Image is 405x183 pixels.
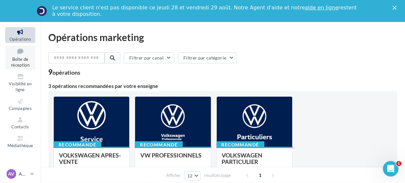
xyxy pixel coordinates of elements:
[11,57,29,68] span: Boîte de réception
[48,32,397,42] div: Opérations marketing
[383,161,399,177] iframe: Intercom live chat
[5,96,35,112] a: Campagnes
[9,106,32,111] span: Campagnes
[7,143,33,148] span: Médiathèque
[166,172,181,178] span: Afficher
[9,37,31,42] span: Opérations
[184,171,201,180] button: 12
[37,6,47,16] img: Profile image for Service-Client
[124,52,174,63] button: Filtrer par canal
[8,171,15,177] span: AV
[140,152,202,159] span: VW PROFESSIONNELS
[187,173,193,178] span: 12
[204,172,231,178] span: résultats/page
[5,46,35,69] a: Boîte de réception
[216,141,264,148] div: Recommandé
[5,115,35,131] a: Contacts
[11,124,29,129] span: Contacts
[5,72,35,94] a: Visibilité en ligne
[48,83,397,89] div: 3 opérations recommandées par votre enseigne
[5,134,35,149] a: Médiathèque
[135,141,183,148] div: Recommandé
[5,27,35,43] a: Opérations
[9,81,31,92] span: Visibilité en ligne
[305,5,338,11] a: aide en ligne
[53,141,101,148] div: Recommandé
[48,69,80,76] div: 9
[393,6,399,10] div: Fermer
[222,152,263,165] span: VOLKSWAGEN PARTICULIER
[52,5,358,17] div: Le service client n'est pas disponible ce jeudi 28 et vendredi 29 août. Notre Agent d'aide et not...
[19,171,28,177] p: AUTO - Volkswagen
[178,52,237,63] button: Filtrer par catégorie
[52,70,80,75] div: opérations
[255,170,265,180] span: 1
[5,168,35,180] a: AV AUTO - Volkswagen
[59,152,121,165] span: VOLKSWAGEN APRES-VENTE
[396,161,401,166] span: 1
